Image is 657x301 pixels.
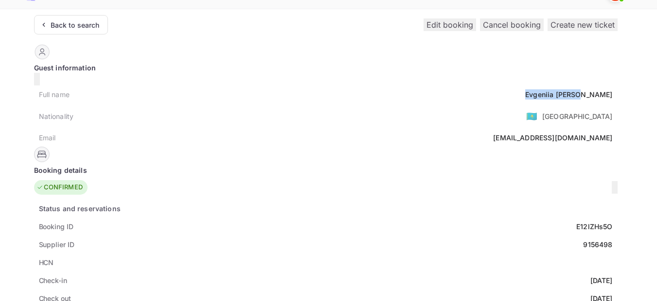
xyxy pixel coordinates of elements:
[583,239,612,250] div: 9156498
[34,165,618,175] div: Booking details
[51,20,100,30] div: Back to search
[548,18,618,31] button: Create new ticket
[525,89,612,100] div: Evgeniia [PERSON_NAME]
[39,257,54,268] div: HCN
[39,239,74,250] div: Supplier ID
[36,183,83,192] div: CONFIRMED
[542,111,613,121] div: [GEOGRAPHIC_DATA]
[39,221,73,232] div: Booking ID
[39,89,70,100] div: Full name
[39,275,67,285] div: Check-in
[493,133,612,143] div: [EMAIL_ADDRESS][DOMAIN_NAME]
[590,275,613,285] div: [DATE]
[424,18,476,31] button: Edit booking
[576,221,612,232] div: E12lZHs5O
[526,107,537,125] span: United States
[480,18,544,31] button: Cancel booking
[39,133,56,143] div: Email
[39,203,121,214] div: Status and reservations
[34,63,618,73] div: Guest information
[39,111,74,121] div: Nationality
